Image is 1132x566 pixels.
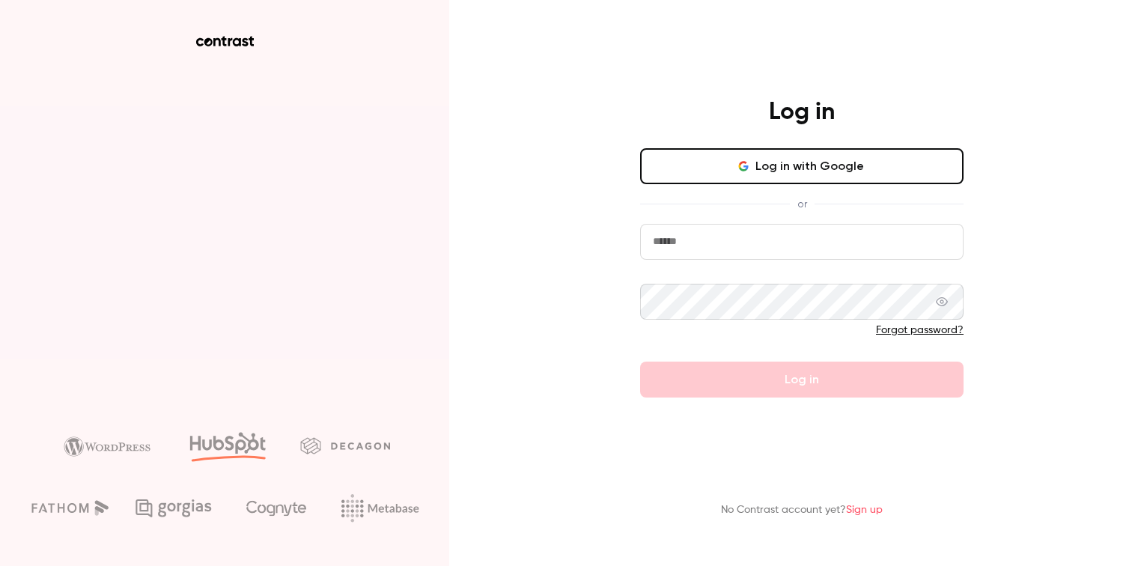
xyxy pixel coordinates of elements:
[846,505,883,515] a: Sign up
[721,502,883,518] p: No Contrast account yet?
[790,196,815,212] span: or
[769,97,835,127] h4: Log in
[640,148,964,184] button: Log in with Google
[876,325,964,335] a: Forgot password?
[300,437,390,454] img: decagon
